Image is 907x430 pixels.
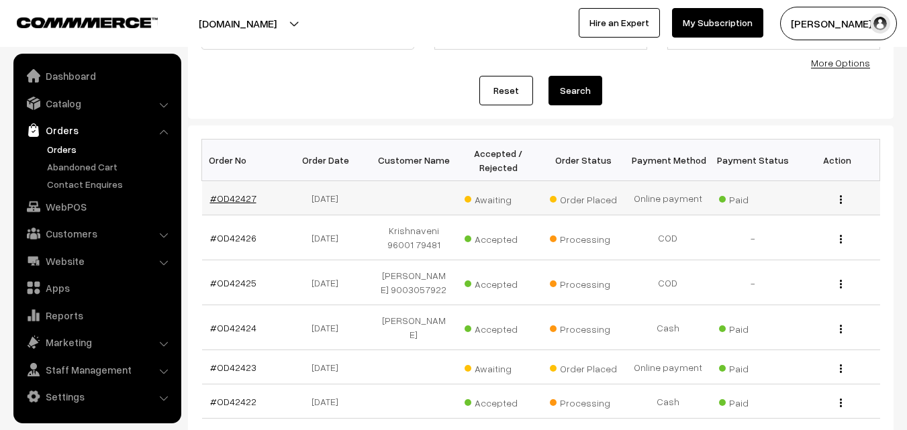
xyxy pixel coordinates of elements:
[287,350,371,384] td: [DATE]
[465,229,532,246] span: Accepted
[710,215,795,260] td: -
[17,17,158,28] img: COMMMERCE
[840,280,842,288] img: Menu
[465,189,532,207] span: Awaiting
[626,140,710,181] th: Payment Method
[626,260,710,305] td: COD
[152,7,324,40] button: [DOMAIN_NAME]
[870,13,890,34] img: user
[550,358,617,376] span: Order Placed
[371,305,456,350] td: [PERSON_NAME]
[840,235,842,244] img: Menu
[210,322,256,333] a: #OD42424
[287,384,371,419] td: [DATE]
[626,215,710,260] td: COD
[710,260,795,305] td: -
[840,195,842,204] img: Menu
[579,8,660,38] a: Hire an Expert
[17,384,177,409] a: Settings
[210,193,256,204] a: #OD42427
[626,350,710,384] td: Online payment
[550,189,617,207] span: Order Placed
[626,181,710,215] td: Online payment
[719,358,786,376] span: Paid
[287,260,371,305] td: [DATE]
[465,358,532,376] span: Awaiting
[371,260,456,305] td: [PERSON_NAME] 9003057922
[287,140,371,181] th: Order Date
[371,140,456,181] th: Customer Name
[287,215,371,260] td: [DATE]
[719,392,786,410] span: Paid
[17,91,177,115] a: Catalog
[17,118,177,142] a: Orders
[479,76,533,105] a: Reset
[210,396,256,407] a: #OD42422
[202,140,287,181] th: Order No
[719,319,786,336] span: Paid
[465,319,532,336] span: Accepted
[626,305,710,350] td: Cash
[44,177,177,191] a: Contact Enquires
[840,398,842,407] img: Menu
[17,13,134,30] a: COMMMERCE
[371,215,456,260] td: Krishnaveni 96001 79481
[465,274,532,291] span: Accepted
[710,140,795,181] th: Payment Status
[17,195,177,219] a: WebPOS
[210,277,256,288] a: #OD42425
[465,392,532,410] span: Accepted
[840,364,842,373] img: Menu
[44,160,177,174] a: Abandoned Cart
[550,274,617,291] span: Processing
[17,249,177,273] a: Website
[210,362,256,373] a: #OD42423
[672,8,763,38] a: My Subscription
[840,325,842,333] img: Menu
[17,330,177,354] a: Marketing
[44,142,177,156] a: Orders
[795,140,879,181] th: Action
[719,189,786,207] span: Paid
[550,229,617,246] span: Processing
[548,76,602,105] button: Search
[17,221,177,246] a: Customers
[550,319,617,336] span: Processing
[17,303,177,327] a: Reports
[287,305,371,350] td: [DATE]
[626,384,710,419] td: Cash
[17,358,177,382] a: Staff Management
[811,57,870,68] a: More Options
[17,276,177,300] a: Apps
[210,232,256,244] a: #OD42426
[541,140,626,181] th: Order Status
[287,181,371,215] td: [DATE]
[17,64,177,88] a: Dashboard
[456,140,540,181] th: Accepted / Rejected
[780,7,897,40] button: [PERSON_NAME] s…
[550,392,617,410] span: Processing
